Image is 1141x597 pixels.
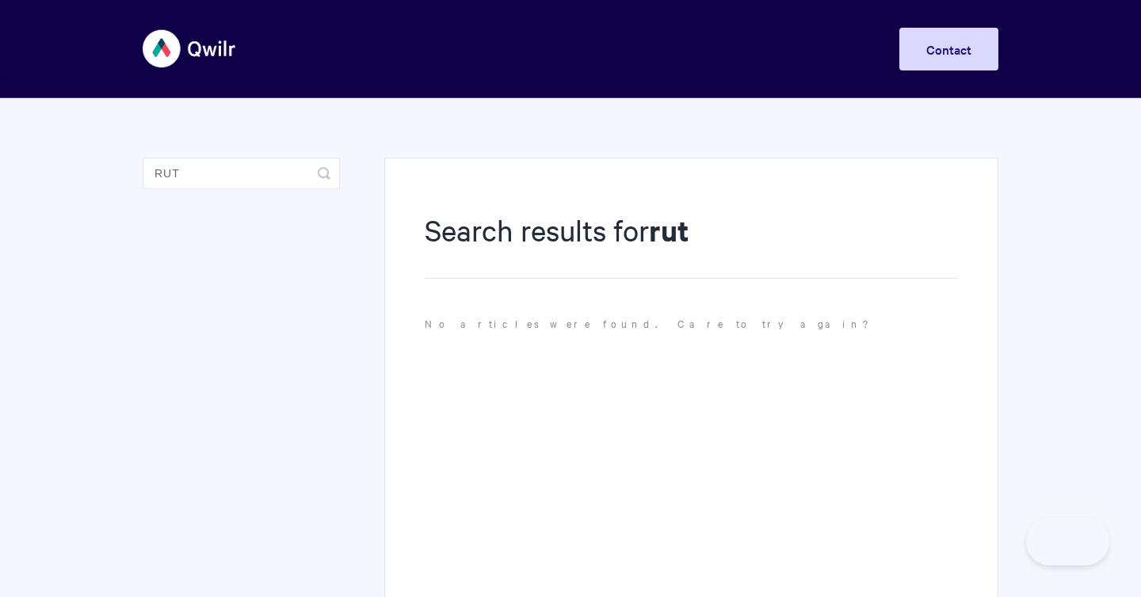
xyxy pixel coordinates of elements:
p: No articles were found. Care to try again? [425,315,958,333]
h1: Search results for [425,210,958,279]
iframe: Toggle Customer Support [1026,518,1109,565]
img: Qwilr Help Center [143,19,237,78]
a: Contact [899,28,998,70]
input: Search [143,158,340,189]
strong: rut [649,211,689,249]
